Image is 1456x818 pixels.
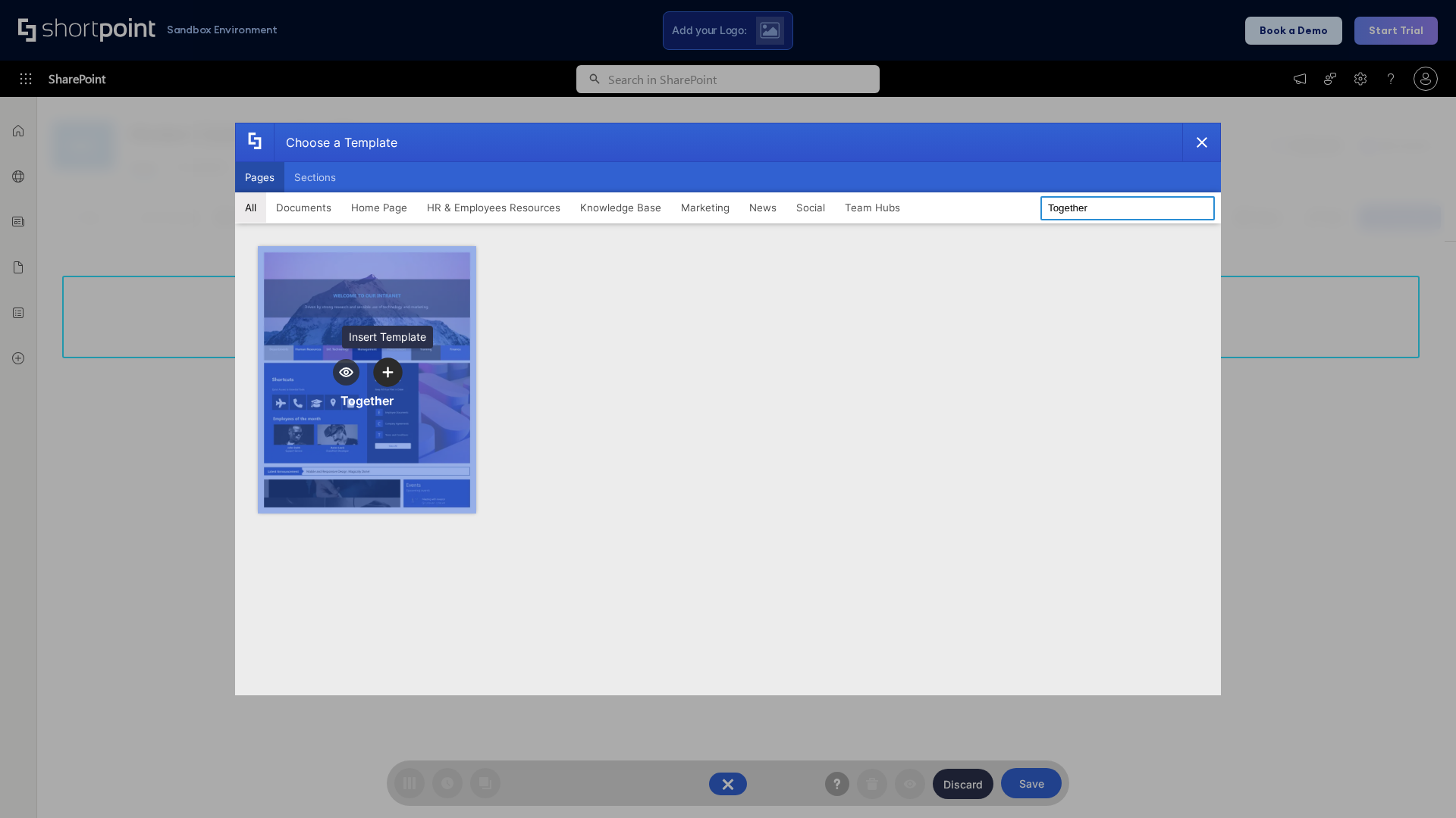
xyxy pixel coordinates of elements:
[235,192,266,223] button: All
[340,393,394,408] div: Together
[341,192,417,223] button: Home Page
[417,192,570,223] button: HR & Employees Resources
[786,192,835,223] button: Social
[1380,745,1456,818] iframe: Chat Widget
[235,123,1221,695] div: template selector
[1040,196,1215,220] input: Search
[284,162,346,192] button: Sections
[570,192,671,223] button: Knowledge Base
[235,162,284,192] button: Pages
[274,123,397,161] div: Choose a Template
[835,192,910,223] button: Team Hubs
[266,192,341,223] button: Documents
[739,192,786,223] button: News
[671,192,739,223] button: Marketing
